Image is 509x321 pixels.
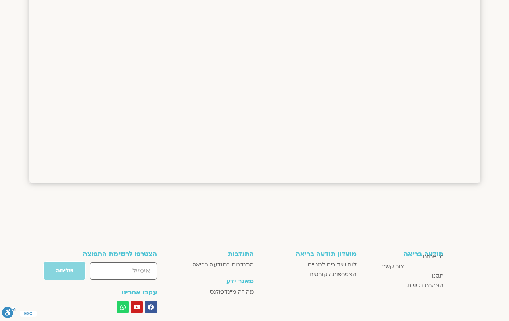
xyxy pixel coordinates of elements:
[179,260,253,270] a: התנדבות בתודעה בריאה
[309,270,357,279] span: הצטרפות לקורסים
[308,260,357,270] span: לוח שידורים למנויים
[66,250,157,258] h3: הצטרפו לרשימת התפוצה
[179,250,253,258] h3: התנדבות
[365,262,404,271] a: צור קשר
[43,261,86,280] button: שליחה
[404,250,443,258] h3: תודעה בריאה
[423,252,443,262] span: מי אנחנו
[192,260,254,270] span: התנדבות בתודעה בריאה
[365,252,443,262] a: מי אנחנו
[66,261,157,284] form: טופס חדש
[179,287,253,297] a: מה זה מיינדפולנס
[210,287,254,297] span: מה זה מיינדפולנס
[262,250,357,258] h3: מועדון תודעה בריאה
[66,289,157,296] h3: עקבו אחרינו
[262,260,357,270] a: לוח שידורים למנויים
[430,271,443,281] span: תקנון
[404,250,443,251] a: תודעה בריאה
[365,281,443,290] a: הצהרת נגישות
[407,281,443,290] span: הצהרת נגישות
[365,271,443,281] a: תקנון
[262,270,357,279] a: הצטרפות לקורסים
[179,278,253,285] h3: מאגר ידע
[56,268,73,274] span: שליחה
[382,262,404,271] span: צור קשר
[90,262,157,280] input: אימייל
